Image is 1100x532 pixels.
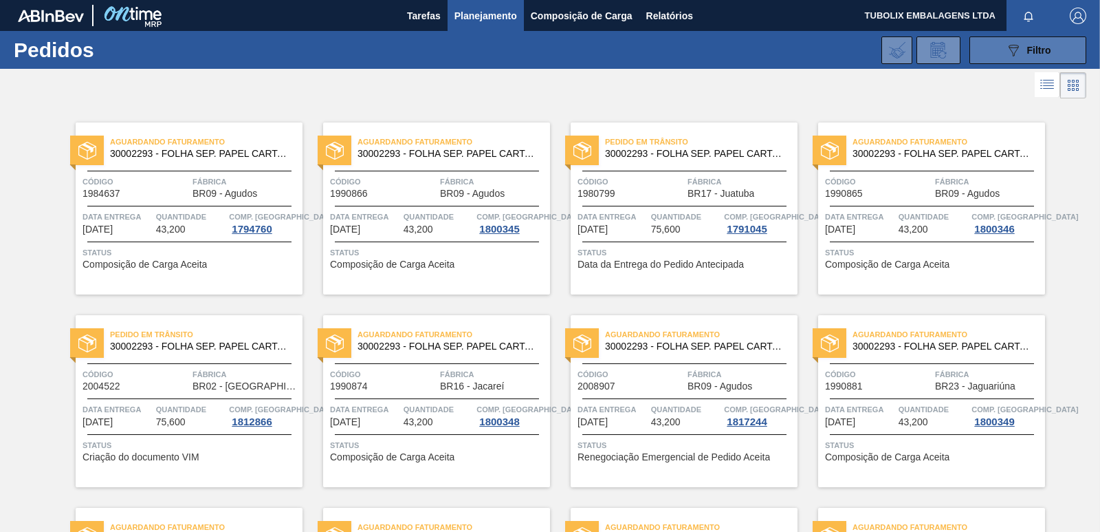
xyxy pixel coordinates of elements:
[687,368,794,381] span: Fábrica
[82,403,153,416] span: Data entrega
[82,189,120,199] span: 1984637
[971,416,1017,427] div: 1800349
[605,341,786,352] span: 30002293 - FOLHA SEP. PAPEL CARTAO 1200x1000M 350g
[1006,6,1050,25] button: Notificações
[326,334,344,352] img: status
[577,403,648,416] span: Data entrega
[82,175,189,189] span: Código
[82,259,207,270] span: Composição de Carga Aceita
[797,315,1045,487] a: statusAguardando Faturamento30002293 - FOLHA SEP. PAPEL CARTAO 1200x1000M 350gCódigo1990881Fábric...
[330,246,547,259] span: Status
[82,381,120,392] span: 2004522
[55,123,302,295] a: statusAguardando Faturamento30002293 - FOLHA SEP. PAPEL CARTAO 1200x1000M 350gCódigo1984637Fábric...
[825,417,855,427] span: 06/09/2025
[440,175,547,189] span: Fábrica
[651,210,721,224] span: Quantidade
[82,452,199,462] span: Criação do documento VIM
[605,135,797,149] span: Pedido em Trânsito
[577,210,648,224] span: Data entrega
[577,259,744,270] span: Data da Entrega do Pedido Antecipada
[330,368,437,381] span: Código
[724,224,769,235] div: 1791045
[651,224,681,235] span: 75,600
[852,328,1045,341] span: Aguardando Faturamento
[357,328,550,341] span: Aguardando Faturamento
[881,36,912,64] div: Importar Negociações dos Pedidos
[577,452,770,462] span: Renegociação Emergencial de Pedido Aceita
[330,403,400,416] span: Data entrega
[156,224,186,235] span: 43,200
[326,142,344,160] img: status
[825,210,895,224] span: Data entrega
[192,175,299,189] span: Fábrica
[156,403,226,416] span: Quantidade
[330,210,400,224] span: Data entrega
[110,341,291,352] span: 30002293 - FOLHA SEP. PAPEL CARTAO 1200x1000M 350g
[476,416,522,427] div: 1800348
[935,381,1015,392] span: BR23 - Jaguariúna
[82,246,299,259] span: Status
[935,189,1000,199] span: BR09 - Agudos
[797,123,1045,295] a: statusAguardando Faturamento30002293 - FOLHA SEP. PAPEL CARTAO 1200x1000M 350gCódigo1990865Fábric...
[82,438,299,452] span: Status
[476,210,547,235] a: Comp. [GEOGRAPHIC_DATA]1800345
[357,149,539,159] span: 30002293 - FOLHA SEP. PAPEL CARTAO 1200x1000M 350g
[577,438,794,452] span: Status
[302,123,550,295] a: statusAguardando Faturamento30002293 - FOLHA SEP. PAPEL CARTAO 1200x1000M 350gCódigo1990866Fábric...
[229,403,299,427] a: Comp. [GEOGRAPHIC_DATA]1812866
[724,403,830,416] span: Comp. Carga
[330,438,547,452] span: Status
[476,403,547,427] a: Comp. [GEOGRAPHIC_DATA]1800348
[330,224,360,235] span: 30/08/2025
[407,8,441,24] span: Tarefas
[724,416,769,427] div: 1817244
[440,189,505,199] span: BR09 - Agudos
[852,135,1045,149] span: Aguardando Faturamento
[476,403,583,416] span: Comp. Carga
[229,210,335,224] span: Comp. Carga
[724,403,794,427] a: Comp. [GEOGRAPHIC_DATA]1817244
[357,341,539,352] span: 30002293 - FOLHA SEP. PAPEL CARTAO 1200x1000M 350g
[110,328,302,341] span: Pedido em Trânsito
[577,368,684,381] span: Código
[330,259,454,270] span: Composição de Carga Aceita
[687,381,752,392] span: BR09 - Agudos
[821,142,839,160] img: status
[531,8,632,24] span: Composição de Carga
[825,438,1042,452] span: Status
[646,8,693,24] span: Relatórios
[577,246,794,259] span: Status
[573,334,591,352] img: status
[156,417,186,427] span: 75,600
[229,416,274,427] div: 1812866
[550,315,797,487] a: statusAguardando Faturamento30002293 - FOLHA SEP. PAPEL CARTAO 1200x1000M 350gCódigo2008907Fábric...
[971,403,1078,416] span: Comp. Carga
[550,123,797,295] a: statusPedido em Trânsito30002293 - FOLHA SEP. PAPEL CARTAO 1200x1000M 350gCódigo1980799FábricaBR1...
[971,210,1078,224] span: Comp. Carga
[82,210,153,224] span: Data entrega
[651,417,681,427] span: 43,200
[440,368,547,381] span: Fábrica
[357,135,550,149] span: Aguardando Faturamento
[156,210,226,224] span: Quantidade
[330,189,368,199] span: 1990866
[899,224,928,235] span: 43,200
[687,175,794,189] span: Fábrica
[605,149,786,159] span: 30002293 - FOLHA SEP. PAPEL CARTAO 1200x1000M 350g
[825,368,932,381] span: Código
[404,403,474,416] span: Quantidade
[82,224,113,235] span: 28/08/2025
[302,315,550,487] a: statusAguardando Faturamento30002293 - FOLHA SEP. PAPEL CARTAO 1200x1000M 350gCódigo1990874Fábric...
[825,381,863,392] span: 1990881
[192,368,299,381] span: Fábrica
[724,210,830,224] span: Comp. Carga
[1060,72,1086,98] div: Visão em Cards
[971,210,1042,235] a: Comp. [GEOGRAPHIC_DATA]1800346
[573,142,591,160] img: status
[330,417,360,427] span: 05/09/2025
[82,368,189,381] span: Código
[577,417,608,427] span: 05/09/2025
[852,341,1034,352] span: 30002293 - FOLHA SEP. PAPEL CARTAO 1200x1000M 350g
[18,10,84,22] img: TNhmsLtSVTkK8tSr43FrP2fwEKptu5GPRR3wAAAABJRU5ErkJggg==
[229,403,335,416] span: Comp. Carga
